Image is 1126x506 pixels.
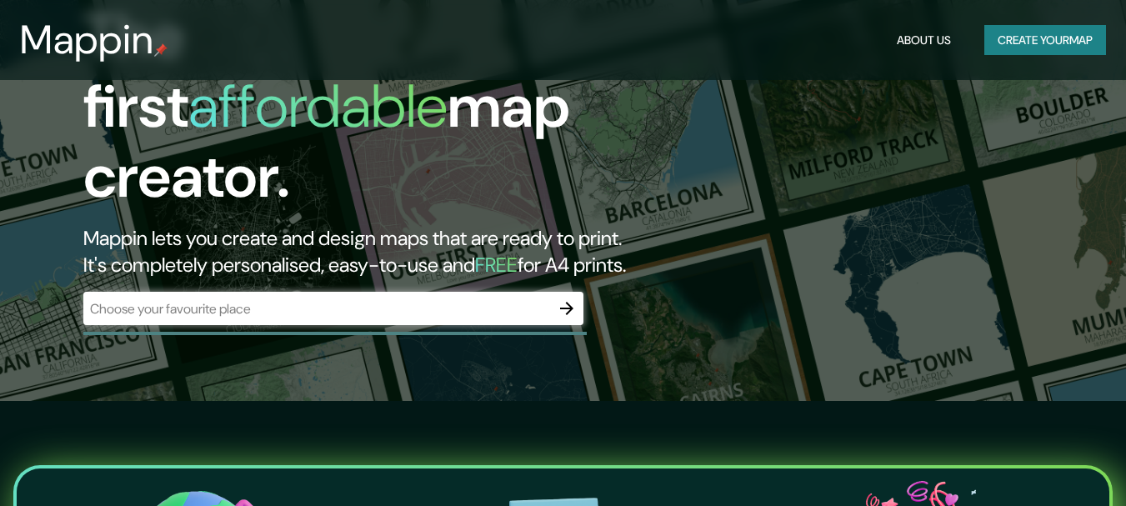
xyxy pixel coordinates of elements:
h1: affordable [188,68,448,145]
h1: The first map creator. [83,2,647,225]
button: Create yourmap [984,25,1106,56]
h2: Mappin lets you create and design maps that are ready to print. It's completely personalised, eas... [83,225,647,278]
h5: FREE [475,252,518,278]
input: Choose your favourite place [83,299,550,318]
h3: Mappin [20,17,154,63]
img: mappin-pin [154,43,168,57]
button: About Us [890,25,958,56]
